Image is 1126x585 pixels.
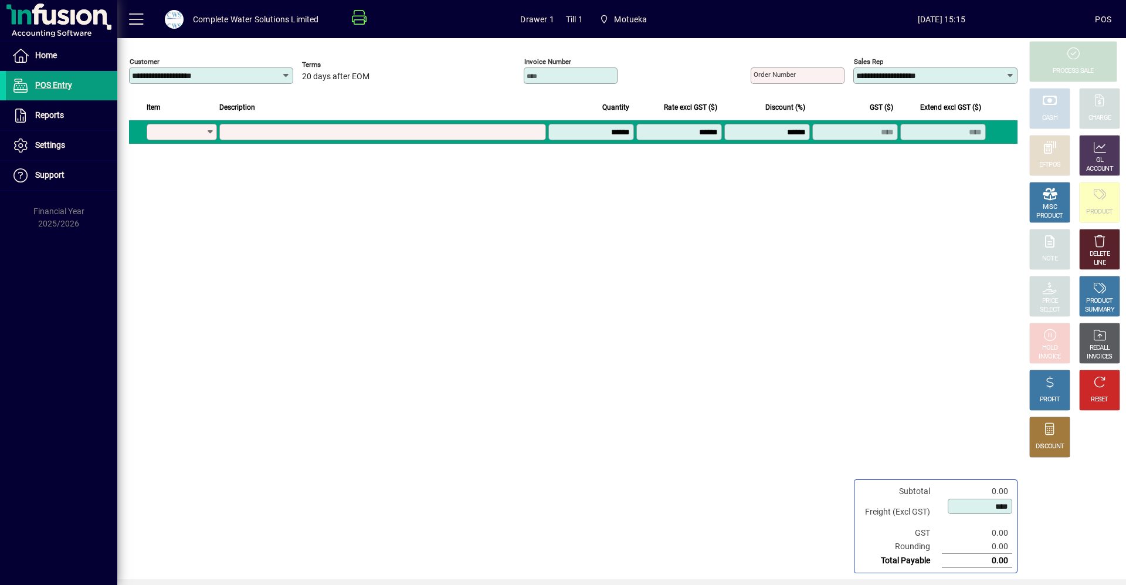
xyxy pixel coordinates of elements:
[1040,306,1060,315] div: SELECT
[35,80,72,90] span: POS Entry
[1095,10,1111,29] div: POS
[1039,353,1060,361] div: INVOICE
[854,58,883,66] mat-label: Sales rep
[1090,344,1110,353] div: RECALL
[35,170,65,180] span: Support
[859,498,942,526] td: Freight (Excl GST)
[788,10,1095,29] span: [DATE] 15:15
[155,9,193,30] button: Profile
[942,485,1012,498] td: 0.00
[1053,67,1094,76] div: PROCESS SALE
[754,70,796,79] mat-label: Order number
[1036,212,1063,221] div: PRODUCT
[1085,306,1114,315] div: SUMMARY
[1090,250,1110,259] div: DELETE
[1086,297,1113,306] div: PRODUCT
[35,50,57,60] span: Home
[1039,161,1061,170] div: EFTPOS
[1094,259,1105,268] div: LINE
[1040,395,1060,404] div: PROFIT
[942,540,1012,554] td: 0.00
[614,10,647,29] span: Motueka
[6,131,117,160] a: Settings
[1096,156,1104,165] div: GL
[35,140,65,150] span: Settings
[1086,208,1113,217] div: PRODUCT
[193,10,319,29] div: Complete Water Solutions Limited
[219,101,255,114] span: Description
[524,58,571,66] mat-label: Invoice number
[6,101,117,130] a: Reports
[870,101,893,114] span: GST ($)
[942,554,1012,568] td: 0.00
[1088,114,1111,123] div: CHARGE
[1042,114,1057,123] div: CASH
[1036,442,1064,451] div: DISCOUNT
[1087,353,1112,361] div: INVOICES
[1042,255,1057,263] div: NOTE
[302,72,369,82] span: 20 days after EOM
[130,58,160,66] mat-label: Customer
[664,101,717,114] span: Rate excl GST ($)
[1086,165,1113,174] div: ACCOUNT
[595,9,652,30] span: Motueka
[147,101,161,114] span: Item
[566,10,583,29] span: Till 1
[920,101,981,114] span: Extend excl GST ($)
[6,41,117,70] a: Home
[520,10,554,29] span: Drawer 1
[1043,203,1057,212] div: MISC
[1091,395,1108,404] div: RESET
[1042,344,1057,353] div: HOLD
[942,526,1012,540] td: 0.00
[6,161,117,190] a: Support
[859,554,942,568] td: Total Payable
[859,485,942,498] td: Subtotal
[859,526,942,540] td: GST
[602,101,629,114] span: Quantity
[1042,297,1058,306] div: PRICE
[302,61,372,69] span: Terms
[35,110,64,120] span: Reports
[859,540,942,554] td: Rounding
[765,101,805,114] span: Discount (%)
